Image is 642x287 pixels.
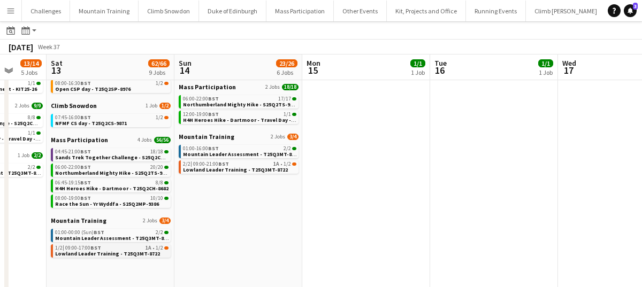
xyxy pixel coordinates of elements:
span: BST [80,179,91,186]
span: 8/8 [156,180,163,185]
span: Week 37 [35,43,62,51]
span: 1/1 [36,131,41,135]
span: 8/8 [28,115,35,120]
div: [DATE] [9,42,33,52]
span: 1/1 [410,59,425,67]
span: 18/18 [282,84,299,90]
span: 62/66 [148,59,170,67]
span: 12:00-19:00 [183,112,219,117]
span: 3 [633,3,638,10]
span: 1/1 [538,59,553,67]
a: 08:00-16:30BST1/2Open CSP day - T25Q2SP-8976 [55,80,169,92]
span: 15 [305,64,320,76]
div: 6 Jobs [277,68,297,76]
span: BST [218,160,229,167]
span: BST [80,114,91,121]
span: H4H Heroes Hike - Dartmoor - T25Q2CH-8682 [55,185,169,192]
span: Mass Participation [179,83,236,91]
div: Mountain Training2 Jobs3/401:00-00:00 (Sun)BST2/2Mountain Leader Assessment - T25Q3MT-88021/2|09:... [51,216,171,260]
span: 9/9 [32,103,43,109]
span: 1/1 [28,81,35,86]
span: Open CSP day - T25Q2SP-8976 [55,86,131,92]
button: Running Events [466,1,526,21]
a: 12:00-19:00BST1/1H4H Heroes Hike - Dartmoor - Travel Day - T25Q2CH-8682 [183,111,296,123]
a: 01:00-00:00 (Sun)BST2/2Mountain Leader Assessment - T25Q3MT-8802 [55,229,169,241]
span: 1/2 [156,81,163,86]
span: 2 Jobs [143,218,157,224]
a: Mass Participation2 Jobs18/18 [179,83,299,91]
span: Race the Sun - Yr Wyddfa - S25Q2MP-9386 [55,200,159,207]
span: 1A [273,161,279,167]
span: 8/8 [164,181,169,184]
span: 20/20 [150,165,163,170]
span: 07:45-16:00 [55,115,91,120]
a: Climb Snowdon1 Job1/2 [51,102,171,110]
span: BST [208,111,219,118]
button: Climb [PERSON_NAME] [526,1,606,21]
span: Mountain Leader Assessment - T25Q3MT-8802 [183,151,300,158]
a: 2/2|09:00-21:00BST1A•1/2Lowland Leader Training - T25Q3MT-8722 [183,160,296,173]
span: 2/2 [36,166,41,169]
span: 08:00-16:30 [55,81,91,86]
span: 01:00-16:00 [183,146,219,151]
div: Mass Participation4 Jobs56/5604:45-21:00BST18/18Sands Trek Together Challenge - S25Q2CH-938406:00... [51,136,171,216]
span: 17/17 [292,97,296,100]
div: Climb Snowdon1 Job1/207:45-16:00BST1/2NFMF CS day - T25Q2CS-9871 [51,102,171,136]
div: Mountain Training2 Jobs3/401:00-16:00BST2/2Mountain Leader Assessment - T25Q3MT-88022/2|09:00-21:... [179,133,299,176]
span: Wed [562,58,576,68]
span: 10/10 [164,197,169,200]
span: 08:00-19:00 [55,196,91,201]
span: 1/2 [55,245,64,251]
span: 2/2 [156,230,163,235]
span: | [190,160,192,167]
span: 09:00-17:00 [65,245,101,251]
div: 5 Jobs [21,68,41,76]
span: 06:00-22:00 [183,96,219,102]
span: 1 Job [18,152,29,159]
button: Challenges [22,1,70,21]
span: Mountain Leader Assessment - T25Q3MT-8802 [55,235,172,242]
div: 1 Job [411,68,425,76]
span: 13 [49,64,63,76]
span: 2/2 [28,165,35,170]
span: 14 [177,64,192,76]
span: Sun [179,58,192,68]
span: 2/2 [292,147,296,150]
span: BST [80,195,91,201]
span: BST [208,145,219,152]
div: 1 Job [539,68,553,76]
span: 3/4 [159,218,171,224]
span: Northumberland Mighty Hike - S25Q2TS-9264 [183,101,298,108]
span: 8/8 [36,116,41,119]
a: 08:00-19:00BST10/10Race the Sun - Yr Wyddfa - S25Q2MP-9386 [55,195,169,207]
span: 18/18 [150,149,163,154]
span: 1/2 [164,116,169,119]
span: 1/1 [28,130,35,136]
span: BST [208,95,219,102]
span: Mountain Training [179,133,234,141]
a: Mountain Training2 Jobs3/4 [179,133,299,141]
span: 13/14 [20,59,42,67]
div: 9 Jobs [149,68,169,76]
span: Mountain Training [51,216,106,224]
span: BST [80,164,91,170]
a: 04:45-21:00BST18/18Sands Trek Together Challenge - S25Q2CH-9384 [55,148,169,160]
span: BST [80,80,91,87]
span: 2/2 [183,161,192,167]
span: 06:00-22:00 [55,165,91,170]
span: 4 Jobs [137,137,152,143]
span: 1A [146,245,151,251]
span: 17/17 [278,96,291,102]
span: 16 [433,64,447,76]
a: 3 [624,4,637,17]
span: 1/2 [164,82,169,85]
span: 10/10 [150,196,163,201]
button: Mass Participation [266,1,334,21]
span: 2/2 [284,146,291,151]
button: Climb Snowdon [139,1,199,21]
div: Mass Participation2 Jobs18/1806:00-22:00BST17/17Northumberland Mighty Hike - S25Q2TS-926412:00-19... [179,83,299,133]
span: 2 Jobs [271,134,285,140]
a: Mountain Training2 Jobs3/4 [51,216,171,224]
a: 06:00-22:00BST17/17Northumberland Mighty Hike - S25Q2TS-9264 [183,95,296,107]
a: 1/2|09:00-17:00BST1A•1/2Lowland Leader Training - T25Q3MT-8722 [55,244,169,257]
